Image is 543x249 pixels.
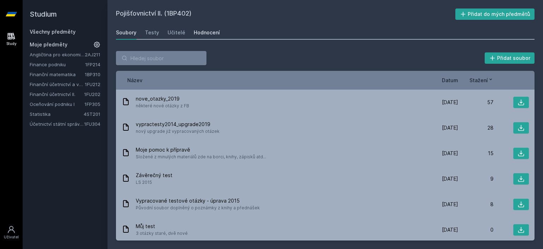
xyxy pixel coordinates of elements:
div: Soubory [116,29,136,36]
div: 57 [458,99,494,106]
a: 1FU212 [85,81,100,87]
a: Oceňování podniku I [30,101,84,108]
div: 9 [458,175,494,182]
span: Vypracované testové otázky - úprava 2015 [136,197,260,204]
span: nový upgrade již vypracovaných otázek [136,128,220,135]
a: Finanční matematika [30,71,85,78]
div: 15 [458,150,494,157]
span: [DATE] [442,175,458,182]
h2: Pojišťovnictví II. (1BP402) [116,9,455,20]
div: Testy [145,29,159,36]
a: 1FU202 [84,91,100,97]
a: Study [1,28,21,50]
span: [DATE] [442,99,458,106]
span: [DATE] [442,150,458,157]
a: Statistika [30,111,84,118]
div: 0 [458,226,494,233]
input: Hledej soubor [116,51,206,65]
a: Finance podniku [30,61,85,68]
span: Původní soubor doplněný o poznámky z knihy a přednášek [136,204,260,211]
a: 4ST201 [84,111,100,117]
a: Hodnocení [194,26,220,40]
a: Finanční účetnictví II. [30,91,84,98]
span: LS 2015 [136,179,173,186]
span: [DATE] [442,226,458,233]
a: 1FP305 [84,101,100,107]
button: Název [127,77,142,84]
button: Datum [442,77,458,84]
a: Testy [145,26,159,40]
span: Závěrečný test [136,172,173,179]
span: Moje předměty [30,41,68,48]
span: [DATE] [442,124,458,131]
a: Soubory [116,26,136,40]
span: vypractesty2014_upgrade2019 [136,121,220,128]
span: [DATE] [442,201,458,208]
div: 8 [458,201,494,208]
button: Přidat do mých předmětů [455,9,535,20]
div: 28 [458,124,494,131]
a: 1FU304 [84,121,100,127]
a: Uživatel [1,222,21,243]
a: Učitelé [168,26,185,40]
a: Finanční účetnictví a výkaznictví podle Mezinárodních standardů účetního výkaznictví (IFRS) [30,81,85,88]
div: Hodnocení [194,29,220,36]
span: 3 otázky staré, dvě nové [136,230,188,237]
div: Uživatel [4,234,19,240]
button: Stažení [469,77,494,84]
span: nove_otazky_2019 [136,95,189,102]
span: Můj test [136,223,188,230]
span: Moje pomoc k přípravě [136,146,266,153]
span: některé nové otázky z FB [136,102,189,109]
span: Stažení [469,77,488,84]
button: Přidat soubor [485,52,535,64]
a: Účetnictví státní správy a samosprávy [30,120,84,128]
span: Složené z minulých materiálů zde na borci, knihy, zápisků atd... [136,153,266,160]
div: Učitelé [168,29,185,36]
a: Angličtina pro ekonomická studia 1 (B2/C1) [30,51,85,58]
div: Study [6,41,17,46]
a: Všechny předměty [30,29,76,35]
a: 2AJ211 [85,52,100,57]
a: 1FP214 [85,62,100,67]
a: 1BP310 [85,72,100,77]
